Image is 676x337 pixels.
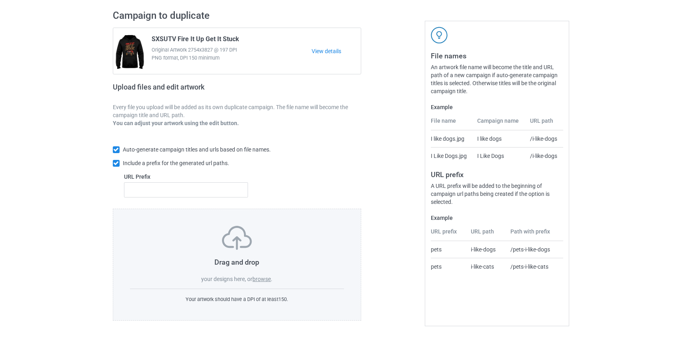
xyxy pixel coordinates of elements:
[113,83,262,98] h2: Upload files and edit artwork
[113,103,362,119] p: Every file you upload will be added as its own duplicate campaign. The file name will become the ...
[186,296,288,302] span: Your artwork should have a DPI of at least 150 .
[431,214,563,222] label: Example
[506,258,563,275] td: /pets-i-like-cats
[431,170,563,179] h3: URL prefix
[431,258,467,275] td: pets
[431,103,563,111] label: Example
[473,130,526,147] td: I like dogs
[431,241,467,258] td: pets
[252,276,271,282] label: browse
[506,227,563,241] th: Path with prefix
[431,51,563,60] h3: File names
[152,54,312,62] span: PNG format, DPI 150 minimum
[466,227,506,241] th: URL path
[473,147,526,164] td: I Like Dogs
[526,147,563,164] td: /i-like-dogs
[431,182,563,206] div: A URL prefix will be added to the beginning of campaign url paths being created if the option is ...
[312,47,361,55] a: View details
[466,241,506,258] td: i-like-dogs
[201,276,252,282] span: your designs here, or
[431,130,473,147] td: I like dogs.jpg
[526,117,563,130] th: URL path
[113,10,362,22] h2: Campaign to duplicate
[431,63,563,95] div: An artwork file name will become the title and URL path of a new campaign if auto-generate campai...
[466,258,506,275] td: i-like-cats
[123,160,229,166] span: Include a prefix for the generated url paths.
[431,117,473,130] th: File name
[431,227,467,241] th: URL prefix
[113,120,239,126] b: You can adjust your artwork using the edit button.
[473,117,526,130] th: Campaign name
[431,147,473,164] td: I Like Dogs.jpg
[124,173,248,181] label: URL Prefix
[431,27,448,44] img: svg+xml;base64,PD94bWwgdmVyc2lvbj0iMS4wIiBlbmNvZGluZz0iVVRGLTgiPz4KPHN2ZyB3aWR0aD0iNDJweCIgaGVpZ2...
[271,276,272,282] span: .
[123,146,271,153] span: Auto-generate campaign titles and urls based on file names.
[506,241,563,258] td: /pets-i-like-dogs
[152,35,239,46] span: SXSUTV Fire It Up Get It Stuck
[152,46,312,54] span: Original Artwork 2754x3827 @ 197 DPI
[526,130,563,147] td: /i-like-dogs
[222,226,252,250] img: svg+xml;base64,PD94bWwgdmVyc2lvbj0iMS4wIiBlbmNvZGluZz0iVVRGLTgiPz4KPHN2ZyB3aWR0aD0iNzVweCIgaGVpZ2...
[130,257,344,267] h3: Drag and drop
